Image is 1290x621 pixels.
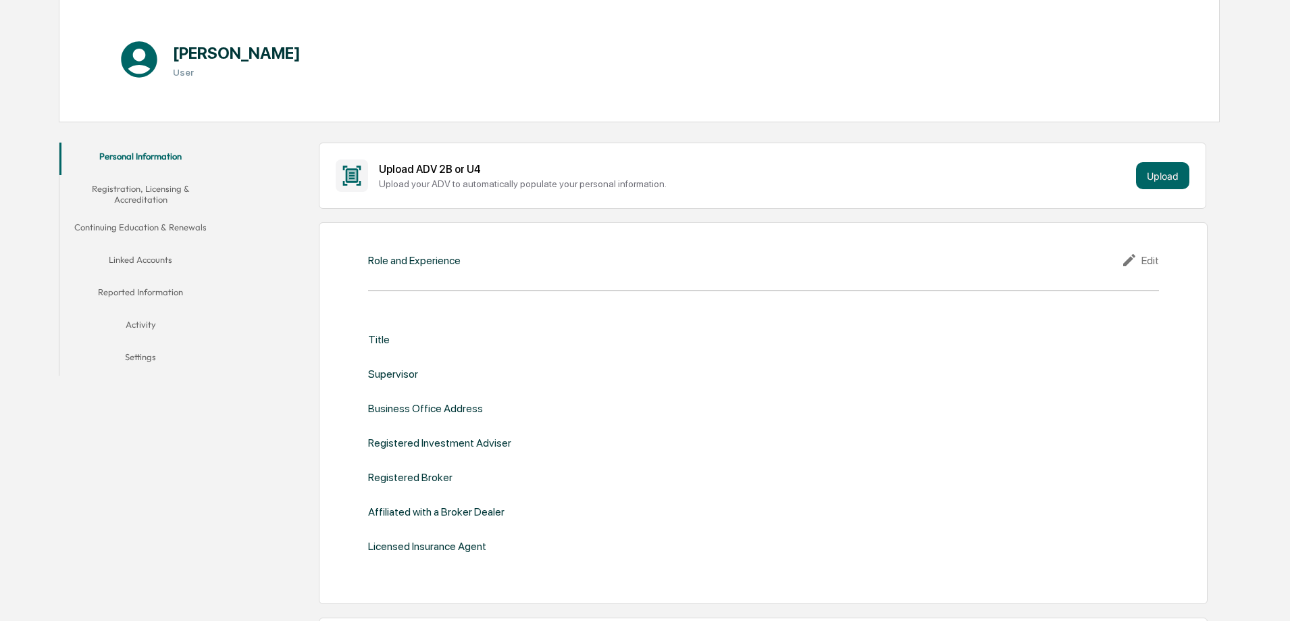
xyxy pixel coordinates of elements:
h3: User [173,67,301,78]
button: Settings [59,343,222,376]
div: Business Office Address [368,402,483,415]
button: Reported Information [59,278,222,311]
button: Activity [59,311,222,343]
button: Linked Accounts [59,246,222,278]
div: Edit [1121,252,1159,268]
button: Continuing Education & Renewals [59,214,222,246]
div: Role and Experience [368,254,461,267]
div: Registered Investment Adviser [368,437,511,449]
div: Title [368,333,390,346]
div: Supervisor [368,368,418,380]
button: Personal Information [59,143,222,175]
div: Affiliated with a Broker Dealer [368,505,505,518]
div: Registered Broker [368,471,453,484]
div: Upload ADV 2B or U4 [379,163,1131,176]
div: Licensed Insurance Agent [368,540,486,553]
button: Registration, Licensing & Accreditation [59,175,222,214]
div: secondary tabs example [59,143,222,376]
button: Upload [1136,162,1189,189]
div: Upload your ADV to automatically populate your personal information. [379,178,1131,189]
h1: [PERSON_NAME] [173,43,301,63]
